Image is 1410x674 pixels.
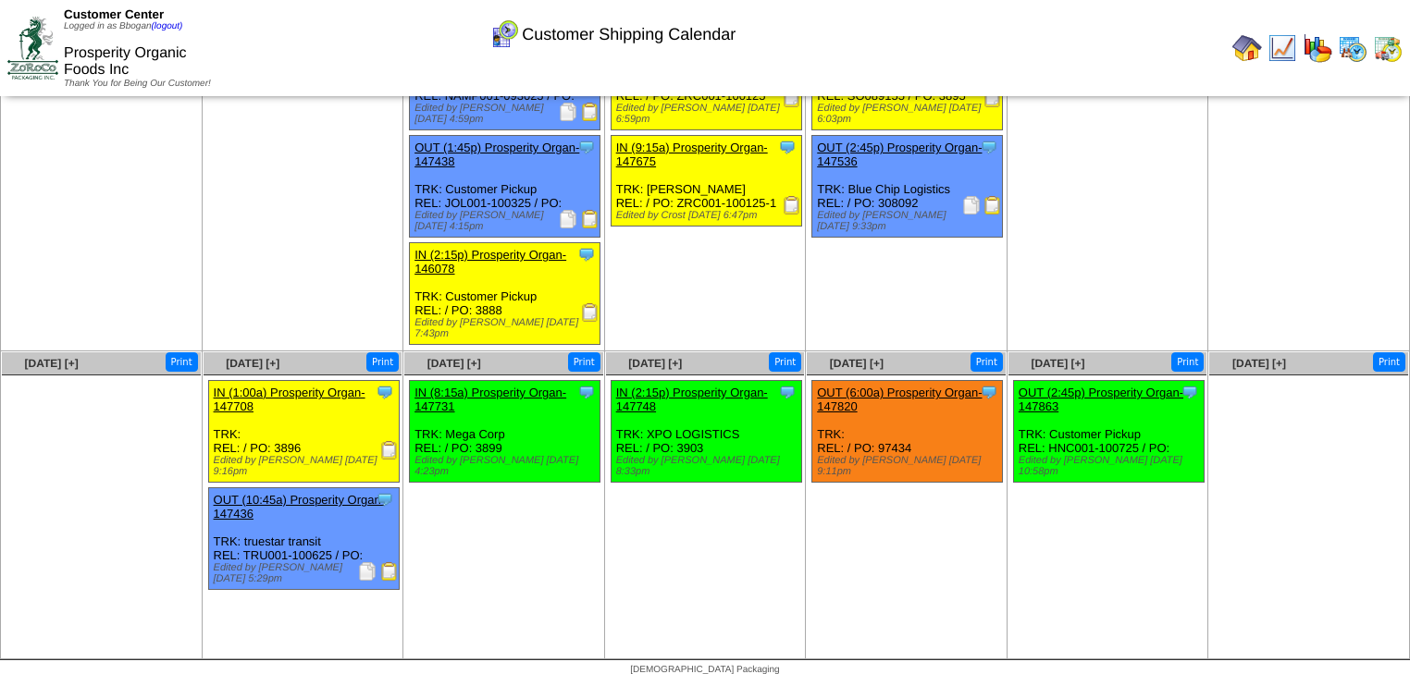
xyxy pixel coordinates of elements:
[64,45,187,78] span: Prosperity Organic Foods Inc
[376,383,394,401] img: Tooltip
[64,21,182,31] span: Logged in as Bbogan
[983,196,1002,214] img: Bill of Lading
[616,210,801,221] div: Edited by Crost [DATE] 6:47pm
[214,493,385,521] a: OUT (10:45a) Prosperity Organ-147436
[152,21,183,31] a: (logout)
[1232,33,1262,63] img: home.gif
[783,196,801,214] img: Receiving Document
[414,386,566,413] a: IN (8:15a) Prosperity Organ-147731
[1019,455,1204,477] div: Edited by [PERSON_NAME] [DATE] 10:58pm
[817,103,1002,125] div: Edited by [PERSON_NAME] [DATE] 6:03pm
[1171,352,1204,372] button: Print
[611,136,801,227] div: TRK: [PERSON_NAME] REL: / PO: ZRC001-100125-1
[410,243,600,345] div: TRK: Customer Pickup REL: / PO: 3888
[25,357,79,370] a: [DATE] [+]
[1031,357,1084,370] a: [DATE] [+]
[380,562,399,581] img: Bill of Lading
[489,19,519,49] img: calendarcustomer.gif
[414,210,600,232] div: Edited by [PERSON_NAME] [DATE] 4:15pm
[214,386,365,413] a: IN (1:00a) Prosperity Organ-147708
[376,490,394,509] img: Tooltip
[616,103,801,125] div: Edited by [PERSON_NAME] [DATE] 6:59pm
[817,455,1002,477] div: Edited by [PERSON_NAME] [DATE] 9:11pm
[414,248,566,276] a: IN (2:15p) Prosperity Organ-146078
[208,488,399,590] div: TRK: truestar transit REL: TRU001-100625 / PO:
[559,103,577,121] img: Packing Slip
[214,562,399,584] div: Edited by [PERSON_NAME] [DATE] 5:29pm
[166,352,198,372] button: Print
[522,25,736,44] span: Customer Shipping Calendar
[1019,386,1183,413] a: OUT (2:45p) Prosperity Organ-147863
[581,103,600,121] img: Bill of Lading
[414,103,600,125] div: Edited by [PERSON_NAME] [DATE] 4:59pm
[64,7,164,21] span: Customer Center
[616,141,768,168] a: IN (9:15a) Prosperity Organ-147675
[380,441,399,460] img: Receiving Document
[962,196,981,214] img: Packing Slip
[812,136,1003,238] div: TRK: Blue Chip Logistics REL: / PO: 308092
[1338,33,1367,63] img: calendarprod.gif
[971,352,1003,372] button: Print
[980,138,998,156] img: Tooltip
[7,17,58,79] img: ZoRoCo_Logo(Green%26Foil)%20jpg.webp
[208,381,399,483] div: TRK: REL: / PO: 3896
[769,352,801,372] button: Print
[817,386,982,413] a: OUT (6:00a) Prosperity Organ-147820
[1373,352,1405,372] button: Print
[64,79,211,89] span: Thank You for Being Our Customer!
[1268,33,1297,63] img: line_graph.gif
[1303,33,1332,63] img: graph.gif
[226,357,279,370] a: [DATE] [+]
[980,383,998,401] img: Tooltip
[616,386,768,413] a: IN (2:15p) Prosperity Organ-147748
[410,381,600,483] div: TRK: Mega Corp REL: / PO: 3899
[358,562,377,581] img: Packing Slip
[427,357,481,370] a: [DATE] [+]
[414,455,600,477] div: Edited by [PERSON_NAME] [DATE] 4:23pm
[1181,383,1199,401] img: Tooltip
[778,383,797,401] img: Tooltip
[414,141,579,168] a: OUT (1:45p) Prosperity Organ-147438
[1013,381,1204,483] div: TRK: Customer Pickup REL: HNC001-100725 / PO:
[410,136,600,238] div: TRK: Customer Pickup REL: JOL001-100325 / PO:
[616,455,801,477] div: Edited by [PERSON_NAME] [DATE] 8:33pm
[812,381,1003,483] div: TRK: REL: / PO: 97434
[214,455,399,477] div: Edited by [PERSON_NAME] [DATE] 9:16pm
[817,210,1002,232] div: Edited by [PERSON_NAME] [DATE] 9:33pm
[577,383,596,401] img: Tooltip
[817,141,982,168] a: OUT (2:45p) Prosperity Organ-147536
[1232,357,1286,370] a: [DATE] [+]
[778,138,797,156] img: Tooltip
[611,381,801,483] div: TRK: XPO LOGISTICS REL: / PO: 3903
[581,210,600,228] img: Bill of Lading
[830,357,884,370] a: [DATE] [+]
[581,303,600,322] img: Receiving Document
[414,317,600,339] div: Edited by [PERSON_NAME] [DATE] 7:43pm
[559,210,577,228] img: Packing Slip
[1373,33,1403,63] img: calendarinout.gif
[366,352,399,372] button: Print
[568,352,600,372] button: Print
[577,245,596,263] img: Tooltip
[577,138,596,156] img: Tooltip
[628,357,682,370] a: [DATE] [+]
